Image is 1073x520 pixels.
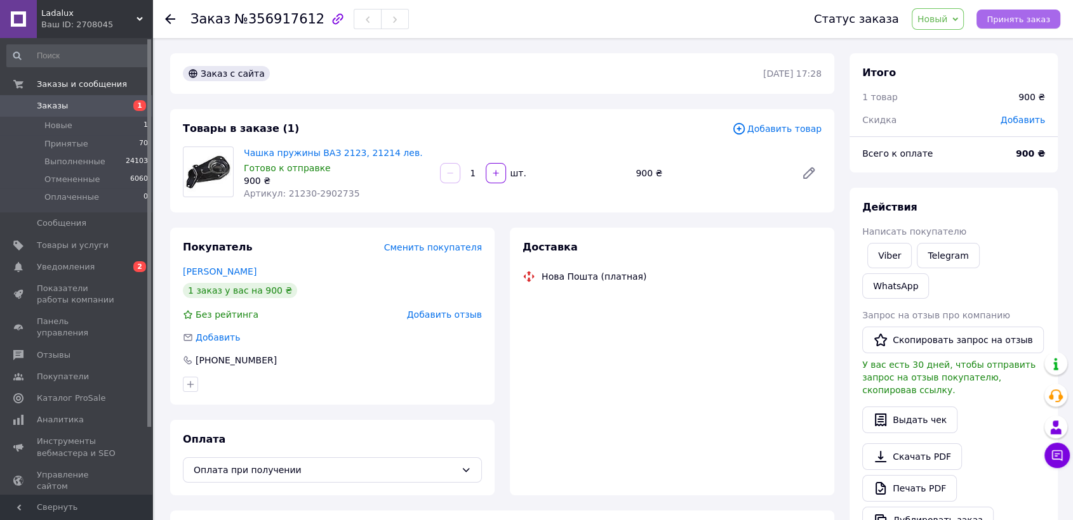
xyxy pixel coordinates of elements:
[143,120,148,131] span: 1
[194,463,456,477] span: Оплата при получении
[37,316,117,339] span: Панель управления
[196,332,240,342] span: Добавить
[6,44,149,67] input: Поиск
[190,11,230,27] span: Заказ
[862,148,933,159] span: Всего к оплате
[862,273,929,299] a: WhatsApp
[523,241,578,253] span: Доставка
[630,164,791,182] div: 900 ₴
[384,242,482,252] span: Сменить покупателя
[126,156,148,167] span: 24103
[862,92,898,102] span: 1 товар
[37,100,68,112] span: Заказы
[183,66,270,81] div: Заказ с сайта
[538,270,650,283] div: Нова Пошта (платная)
[862,115,896,125] span: Скидка
[234,11,324,27] span: №356917612
[862,327,1044,353] button: Скопировать запрос на отзыв
[1001,115,1045,125] span: Добавить
[732,122,822,136] span: Добавить товар
[44,192,99,203] span: Оплаченные
[183,122,299,134] span: Товары в заказе (1)
[37,371,89,382] span: Покупатели
[244,148,423,158] a: Чашка пружины ВАЗ 2123, 21214 лев.
[862,67,896,79] span: Итого
[976,10,1060,29] button: Принять заказ
[407,309,482,320] span: Добавить отзыв
[133,100,146,111] span: 1
[862,201,917,213] span: Действия
[44,156,105,167] span: Выполненные
[862,406,957,433] button: Выдать чек
[41,8,137,19] span: Ladalux
[244,174,430,187] div: 900 ₴
[44,120,72,131] span: Новые
[130,174,148,185] span: 6060
[194,354,278,367] div: [PHONE_NUMBER]
[917,243,979,268] a: Telegram
[37,469,117,492] span: Управление сайтом
[814,13,899,25] div: Статус заказа
[862,475,957,502] a: Печать PDF
[37,218,86,229] span: Сообщения
[139,138,148,150] span: 70
[1018,91,1045,103] div: 900 ₴
[44,138,88,150] span: Принятые
[37,261,95,273] span: Уведомления
[183,241,252,253] span: Покупатель
[37,349,70,361] span: Отзывы
[133,261,146,272] span: 2
[1016,148,1045,159] b: 900 ₴
[41,19,152,30] div: Ваш ID: 2708045
[796,160,822,186] a: Редактировать
[37,79,127,90] span: Заказы и сообщения
[183,283,297,298] div: 1 заказ у вас на 900 ₴
[37,393,105,404] span: Каталог ProSale
[165,13,175,25] div: Вернуться назад
[44,174,100,185] span: Отмененные
[244,163,331,173] span: Готово к отправке
[1044,443,1070,468] button: Чат с покупателем
[862,310,1010,320] span: Запрос на отзыв про компанию
[183,152,233,192] img: Чашка пружины ВАЗ 2123, 21214 лев.
[244,188,360,198] span: Артикул: 21230-2902735
[37,414,84,426] span: Аналитика
[862,360,1036,395] span: У вас есть 30 дней, чтобы отправить запрос на отзыв покупателю, скопировав ссылку.
[987,15,1050,24] span: Принять заказ
[507,167,528,179] div: шт.
[37,283,117,306] span: Показатели работы компании
[183,433,225,445] span: Оплата
[183,266,257,276] a: [PERSON_NAME]
[862,226,966,237] span: Написать покупателю
[862,443,962,470] a: Скачать PDF
[37,436,117,458] span: Инструменты вебмастера и SEO
[37,240,109,251] span: Товары и услуги
[763,68,822,79] time: [DATE] 17:28
[917,14,948,24] span: Новый
[196,309,258,320] span: Без рейтинга
[867,243,912,268] a: Viber
[143,192,148,203] span: 0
